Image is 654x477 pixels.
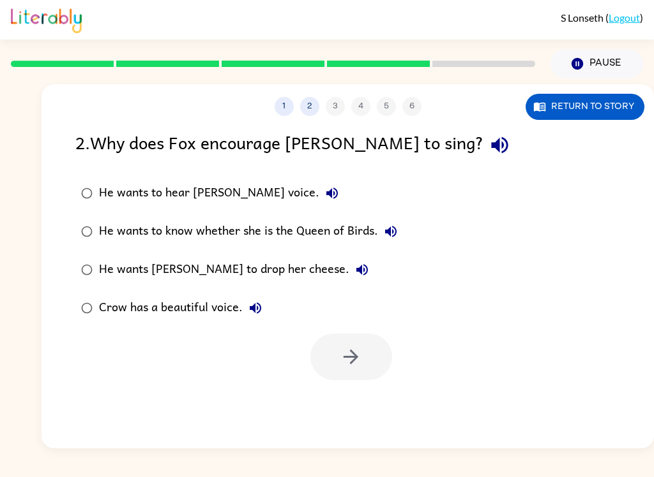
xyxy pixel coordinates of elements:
button: 2 [300,97,319,116]
button: 1 [275,97,294,116]
a: Logout [609,11,640,24]
div: Crow has a beautiful voice. [99,295,268,321]
img: Literably [11,5,82,33]
span: S Lonseth [561,11,605,24]
div: 2 . Why does Fox encourage [PERSON_NAME] to sing? [75,129,620,161]
div: He wants to know whether she is the Queen of Birds. [99,219,404,244]
button: He wants [PERSON_NAME] to drop her cheese. [349,257,375,283]
button: He wants to know whether she is the Queen of Birds. [378,219,404,244]
div: He wants [PERSON_NAME] to drop her cheese. [99,257,375,283]
div: ( ) [561,11,643,24]
button: Return to story [526,94,644,120]
div: He wants to hear [PERSON_NAME] voice. [99,180,345,206]
button: Pause [551,49,643,78]
button: He wants to hear [PERSON_NAME] voice. [319,180,345,206]
button: Crow has a beautiful voice. [243,295,268,321]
